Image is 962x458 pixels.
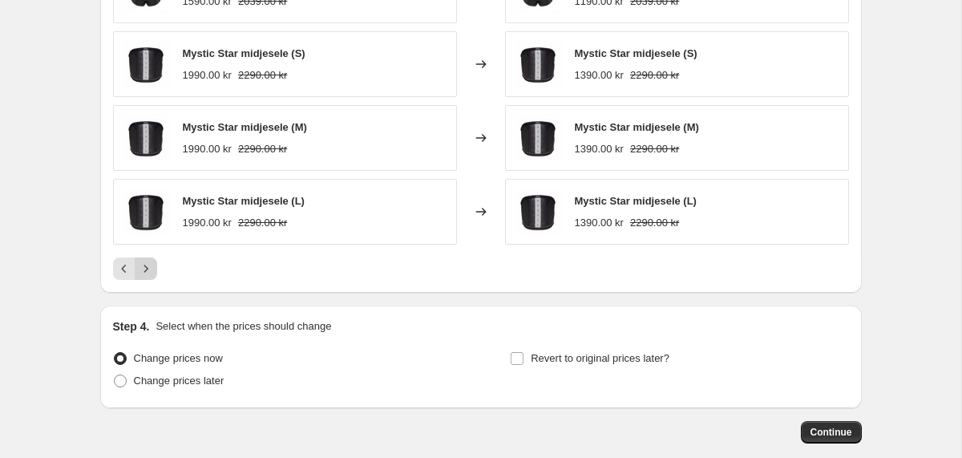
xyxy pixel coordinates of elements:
img: 35003-220118-900_80x.jpg [514,114,562,162]
span: Change prices later [134,375,224,387]
span: Change prices now [134,352,223,364]
div: 1390.00 kr [575,215,624,231]
strike: 2290.00 kr [630,67,679,83]
h2: Step 4. [113,318,150,334]
button: Next [135,257,157,280]
img: 35003-220118-900_80x.jpg [122,40,170,88]
img: 35003-220118-900_80x.jpg [122,188,170,236]
span: Mystic Star midjesele (M) [183,121,307,133]
span: Mystic Star midjesele (S) [575,47,697,59]
strike: 2290.00 kr [630,141,679,157]
nav: Pagination [113,257,157,280]
div: 1390.00 kr [575,67,624,83]
img: 35003-220118-900_80x.jpg [514,188,562,236]
span: Continue [810,426,852,439]
span: Mystic Star midjesele (M) [575,121,699,133]
strike: 2290.00 kr [238,215,287,231]
img: 35003-220118-900_80x.jpg [122,114,170,162]
strike: 2290.00 kr [238,67,287,83]
button: Previous [113,257,135,280]
span: Mystic Star midjesele (L) [575,195,697,207]
img: 35003-220118-900_80x.jpg [514,40,562,88]
span: Revert to original prices later? [531,352,669,364]
strike: 2290.00 kr [630,215,679,231]
div: 1990.00 kr [183,67,232,83]
p: Select when the prices should change [156,318,331,334]
strike: 2290.00 kr [238,141,287,157]
span: Mystic Star midjesele (S) [183,47,305,59]
div: 1390.00 kr [575,141,624,157]
button: Continue [801,421,862,444]
div: 1990.00 kr [183,215,232,231]
span: Mystic Star midjesele (L) [183,195,305,207]
div: 1990.00 kr [183,141,232,157]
